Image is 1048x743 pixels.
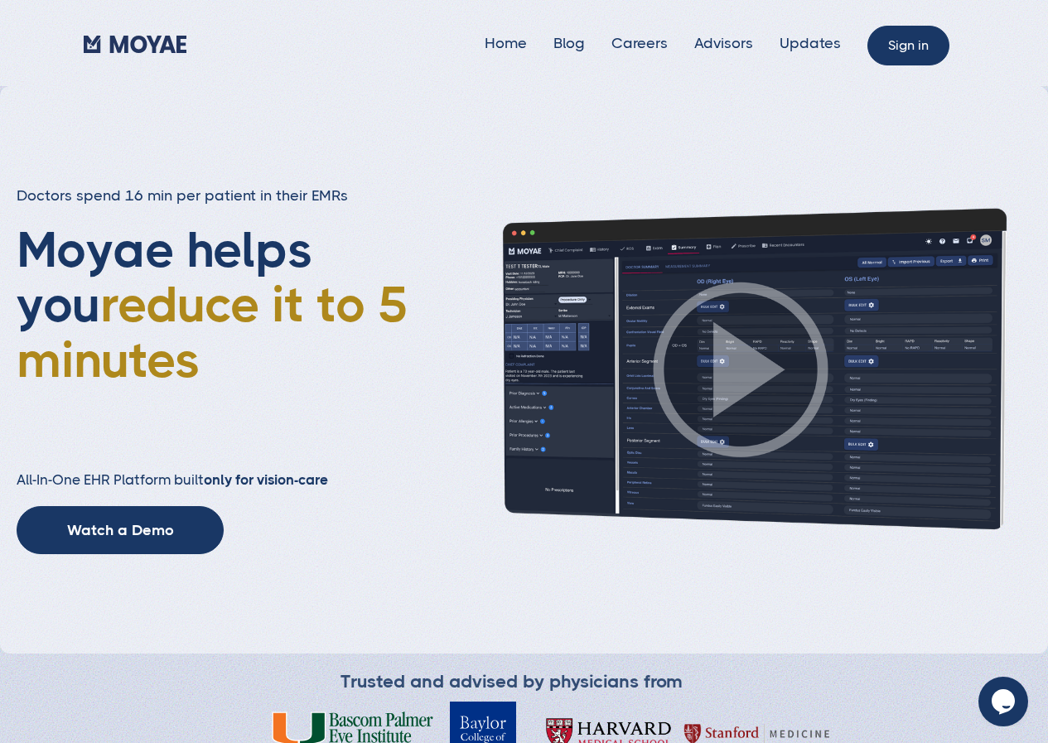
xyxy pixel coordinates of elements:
h1: Moyae helps you [17,223,413,438]
a: home [84,31,186,55]
a: Advisors [694,35,753,51]
strong: only for vision-care [204,471,328,488]
a: Updates [780,35,841,51]
iframe: chat widget [978,677,1031,726]
img: Patient history screenshot [452,206,1031,533]
h2: All-In-One EHR Platform built [17,471,413,490]
div: Trusted and advised by physicians from [340,670,683,693]
a: Home [485,35,527,51]
a: Careers [611,35,668,51]
a: Blog [553,35,585,51]
a: Watch a Demo [17,506,224,554]
span: reduce it to 5 minutes [17,276,408,388]
a: Sign in [867,26,949,65]
img: Moyae Logo [84,36,186,52]
h3: Doctors spend 16 min per patient in their EMRs [17,186,413,206]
